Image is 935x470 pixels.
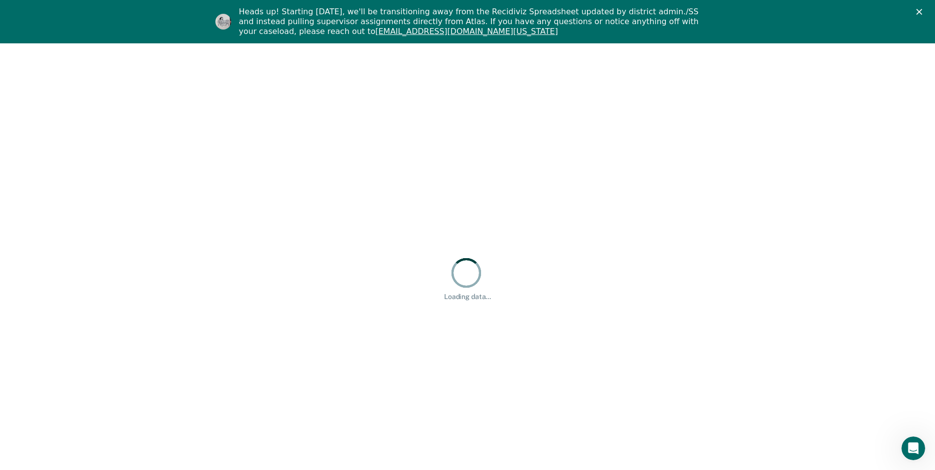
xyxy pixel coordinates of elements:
iframe: Intercom live chat [901,436,925,460]
div: Close [916,9,926,15]
img: Profile image for Kim [215,14,231,30]
div: Heads up! Starting [DATE], we'll be transitioning away from the Recidiviz Spreadsheet updated by ... [239,7,704,36]
a: [EMAIL_ADDRESS][DOMAIN_NAME][US_STATE] [375,27,557,36]
div: Loading data... [444,293,491,301]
